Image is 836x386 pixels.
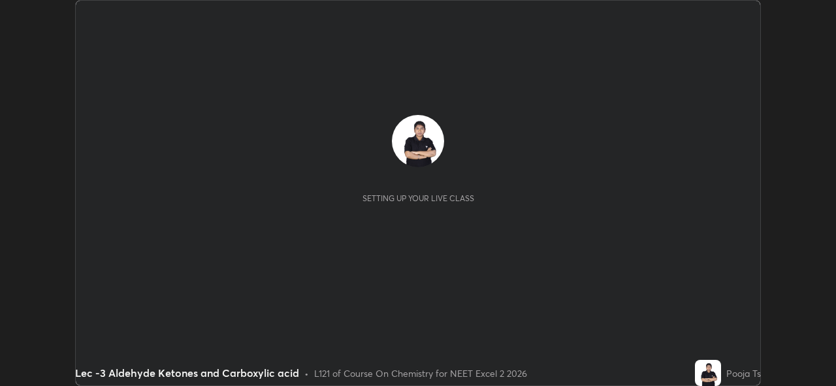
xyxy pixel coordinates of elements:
div: Setting up your live class [362,193,474,203]
div: L121 of Course On Chemistry for NEET Excel 2 2026 [314,366,527,380]
div: Lec -3 Aldehyde Ketones and Carboxylic acid [75,365,299,381]
div: Pooja Ts [726,366,761,380]
img: 72d189469a4d4c36b4c638edf2063a7f.jpg [392,115,444,167]
div: • [304,366,309,380]
img: 72d189469a4d4c36b4c638edf2063a7f.jpg [695,360,721,386]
